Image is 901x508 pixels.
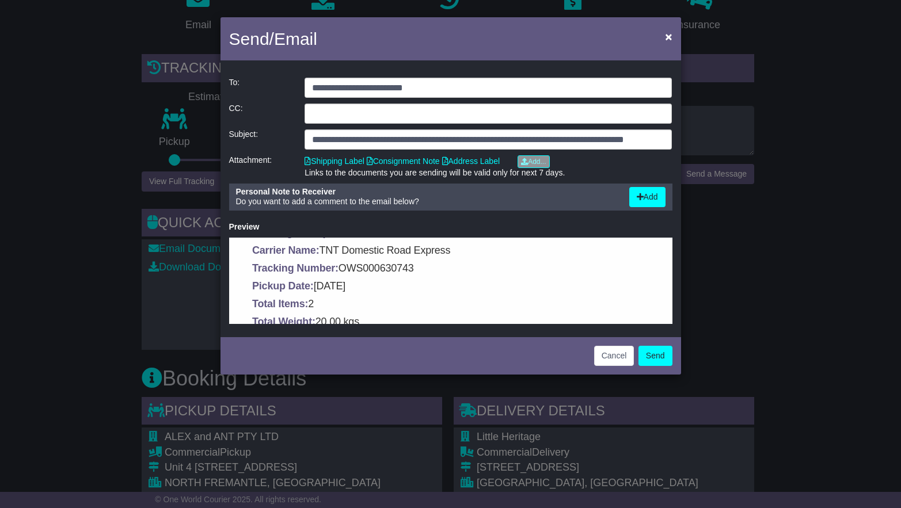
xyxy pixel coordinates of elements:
p: [DATE] [23,40,420,56]
p: TNT Domestic Road Express [23,5,420,21]
strong: Pickup Date: [23,43,85,54]
p: 2 [23,58,420,74]
div: Personal Note to Receiver [236,187,618,197]
div: Attachment: [223,155,299,178]
strong: Total Weight: [23,78,86,90]
div: CC: [223,104,299,124]
button: Add [629,187,666,207]
strong: Carrier Name: [23,7,90,18]
a: Add... [518,155,549,168]
strong: Tracking Number: [23,25,109,36]
button: Send [638,346,672,366]
div: Do you want to add a comment to the email below? [230,187,624,207]
a: Address Label [442,156,500,166]
div: To: [223,78,299,98]
span: × [665,30,672,43]
button: Close [659,25,678,48]
div: Links to the documents you are sending will be valid only for next 7 days. [305,168,672,178]
a: Shipping Label [305,156,364,166]
button: Cancel [594,346,634,366]
h4: Send/Email [229,26,317,52]
div: Subject: [223,129,299,150]
div: Preview [229,222,672,232]
p: 20.00 kgs [23,76,420,92]
a: Consignment Note [367,156,440,166]
strong: Total Items: [23,60,79,72]
p: OWS000630743 [23,22,420,39]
